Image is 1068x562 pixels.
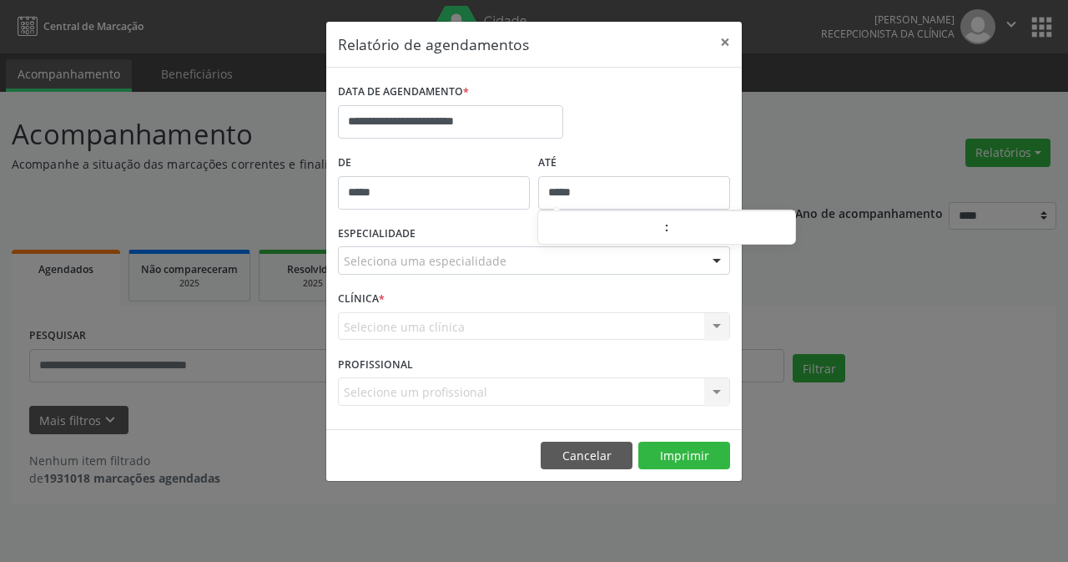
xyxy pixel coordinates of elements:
[338,286,385,312] label: CLÍNICA
[669,212,795,246] input: Minute
[338,79,469,105] label: DATA DE AGENDAMENTO
[338,150,530,176] label: De
[538,150,730,176] label: ATÉ
[344,252,506,270] span: Seleciona uma especialidade
[708,22,742,63] button: Close
[338,352,413,377] label: PROFISSIONAL
[541,442,632,470] button: Cancelar
[664,210,669,244] span: :
[338,221,416,247] label: ESPECIALIDADE
[638,442,730,470] button: Imprimir
[538,212,664,246] input: Hour
[338,33,529,55] h5: Relatório de agendamentos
